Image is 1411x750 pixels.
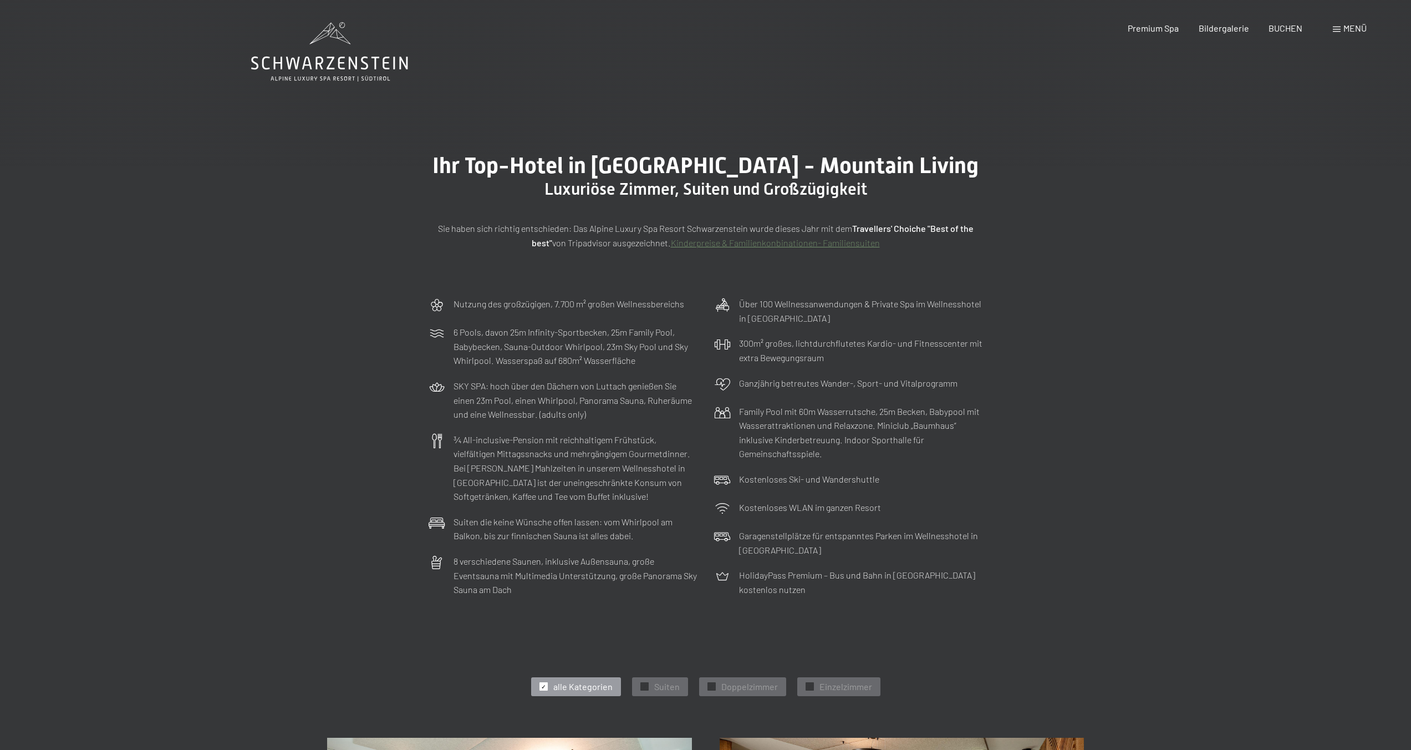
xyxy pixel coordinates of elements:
[1199,23,1249,33] a: Bildergalerie
[739,376,957,391] p: Ganzjährig betreutes Wander-, Sport- und Vitalprogramm
[429,221,983,250] p: Sie haben sich richtig entschieden: Das Alpine Luxury Spa Resort Schwarzenstein wurde dieses Jahr...
[739,297,983,325] p: Über 100 Wellnessanwendungen & Private Spa im Wellnesshotel in [GEOGRAPHIC_DATA]
[327,738,692,745] a: Schwarzensteinsuite mit finnischer Sauna
[532,223,974,248] strong: Travellers' Choiche "Best of the best"
[553,681,613,693] span: alle Kategorien
[739,404,983,461] p: Family Pool mit 60m Wasserrutsche, 25m Becken, Babypool mit Wasserattraktionen und Relaxzone. Min...
[1343,23,1367,33] span: Menü
[671,237,880,248] a: Kinderpreise & Familienkonbinationen- Familiensuiten
[709,683,714,691] span: ✓
[721,681,778,693] span: Doppelzimmer
[541,683,546,691] span: ✓
[739,500,881,515] p: Kostenloses WLAN im ganzen Resort
[739,529,983,557] p: Garagenstellplätze für entspanntes Parken im Wellnesshotel in [GEOGRAPHIC_DATA]
[454,379,697,422] p: SKY SPA: hoch über den Dächern von Luttach genießen Sie einen 23m Pool, einen Whirlpool, Panorama...
[544,179,867,199] span: Luxuriöse Zimmer, Suiten und Großzügigkeit
[654,681,680,693] span: Suiten
[807,683,812,691] span: ✓
[454,515,697,543] p: Suiten die keine Wünsche offen lassen: vom Whirlpool am Balkon, bis zur finnischen Sauna ist alle...
[642,683,646,691] span: ✓
[819,681,872,693] span: Einzelzimmer
[720,738,1084,745] a: Suite Aurina mit finnischer Sauna
[739,336,983,364] p: 300m² großes, lichtdurchflutetes Kardio- und Fitnesscenter mit extra Bewegungsraum
[1128,23,1179,33] a: Premium Spa
[454,554,697,597] p: 8 verschiedene Saunen, inklusive Außensauna, große Eventsauna mit Multimedia Unterstützung, große...
[432,153,979,179] span: Ihr Top-Hotel in [GEOGRAPHIC_DATA] - Mountain Living
[454,297,684,311] p: Nutzung des großzügigen, 7.700 m² großen Wellnessbereichs
[739,472,879,487] p: Kostenloses Ski- und Wandershuttle
[1269,23,1302,33] a: BUCHEN
[454,325,697,368] p: 6 Pools, davon 25m Infinity-Sportbecken, 25m Family Pool, Babybecken, Sauna-Outdoor Whirlpool, 23...
[454,433,697,504] p: ¾ All-inclusive-Pension mit reichhaltigem Frühstück, vielfältigen Mittagssnacks und mehrgängigem ...
[739,568,983,596] p: HolidayPass Premium – Bus und Bahn in [GEOGRAPHIC_DATA] kostenlos nutzen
